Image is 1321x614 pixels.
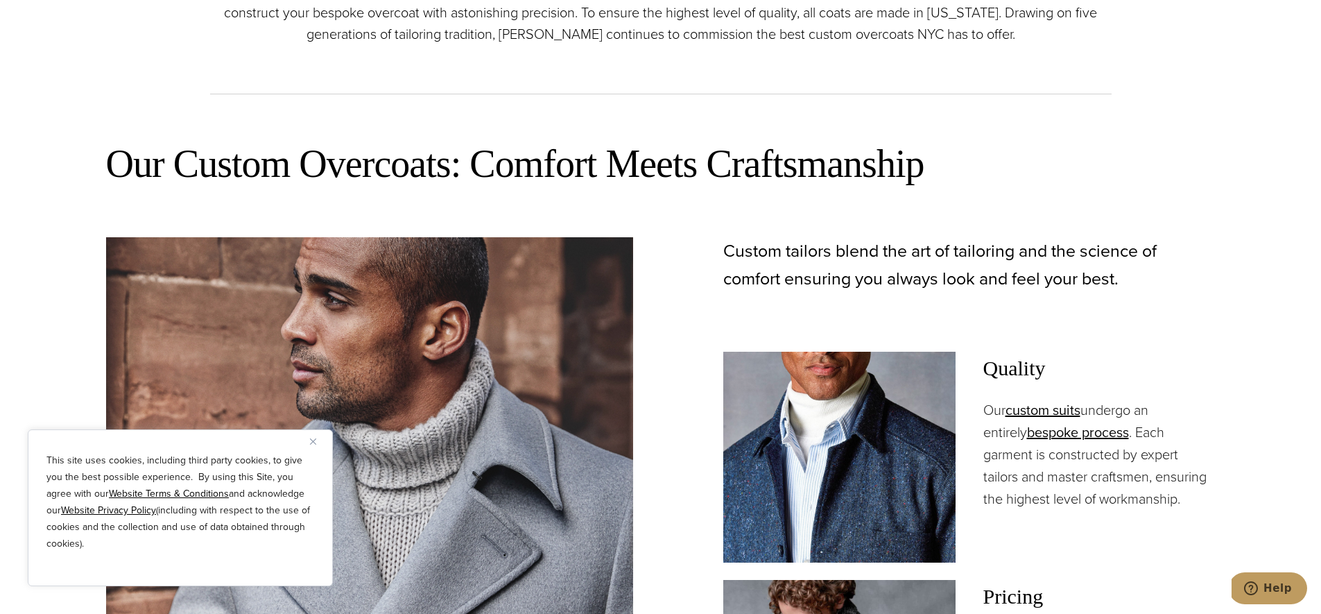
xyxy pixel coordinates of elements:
img: Close [310,438,316,445]
h2: Our Custom Overcoats: Comfort Meets Craftsmanship [106,139,1216,189]
a: Website Terms & Conditions [109,486,229,501]
p: This site uses cookies, including third party cookies, to give you the best possible experience. ... [46,452,314,552]
iframe: Opens a widget where you can chat to one of our agents [1232,572,1307,607]
p: Our undergo an entirely . Each garment is constructed by expert tailors and master craftsmen, ens... [983,399,1216,510]
span: Pricing [983,580,1216,613]
button: Close [310,433,327,450]
a: Website Privacy Policy [61,503,156,518]
img: Loro Piana blue custom made overcoat. [723,352,956,563]
p: Custom tailors blend the art of tailoring and the science of comfort ensuring you always look and... [723,237,1216,293]
a: custom suits [1005,400,1080,420]
span: Quality [983,352,1216,385]
a: bespoke process [1027,422,1129,443]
